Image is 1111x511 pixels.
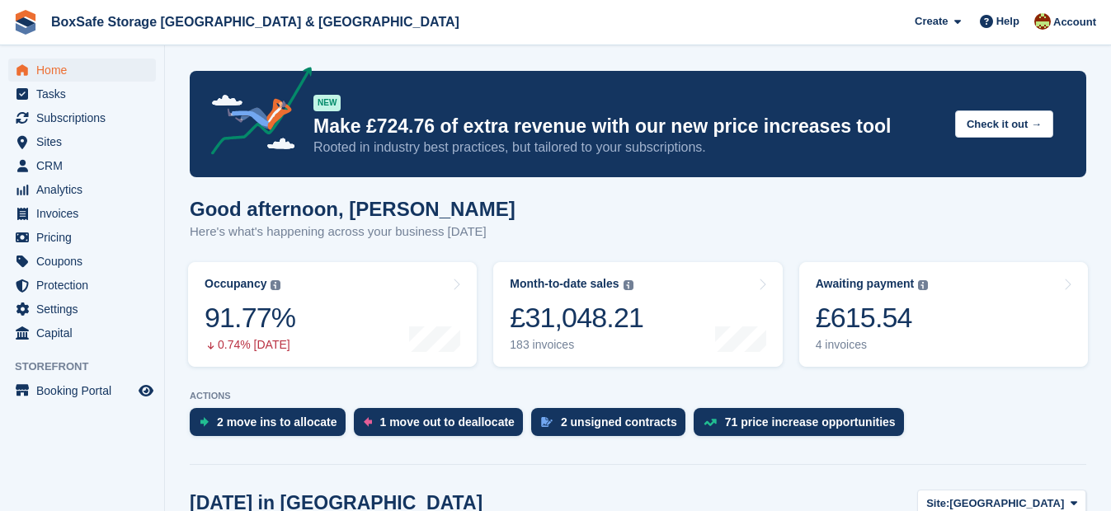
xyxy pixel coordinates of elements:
[136,381,156,401] a: Preview store
[36,298,135,321] span: Settings
[799,262,1088,367] a: Awaiting payment £615.54 4 invoices
[493,262,782,367] a: Month-to-date sales £31,048.21 183 invoices
[8,154,156,177] a: menu
[36,379,135,402] span: Booking Portal
[205,338,295,352] div: 0.74% [DATE]
[205,301,295,335] div: 91.77%
[816,301,929,335] div: £615.54
[8,250,156,273] a: menu
[8,298,156,321] a: menu
[8,130,156,153] a: menu
[8,226,156,249] a: menu
[8,178,156,201] a: menu
[918,280,928,290] img: icon-info-grey-7440780725fd019a000dd9b08b2336e03edf1995a4989e88bcd33f0948082b44.svg
[1034,13,1051,30] img: Kim
[8,202,156,225] a: menu
[8,379,156,402] a: menu
[200,417,209,427] img: move_ins_to_allocate_icon-fdf77a2bb77ea45bf5b3d319d69a93e2d87916cf1d5bf7949dd705db3b84f3ca.svg
[816,277,915,291] div: Awaiting payment
[36,106,135,129] span: Subscriptions
[996,13,1019,30] span: Help
[510,277,619,291] div: Month-to-date sales
[36,130,135,153] span: Sites
[36,226,135,249] span: Pricing
[816,338,929,352] div: 4 invoices
[36,59,135,82] span: Home
[313,95,341,111] div: NEW
[15,359,164,375] span: Storefront
[8,59,156,82] a: menu
[313,115,942,138] p: Make £724.76 of extra revenue with our new price increases tool
[217,415,337,429] div: 2 move ins to allocate
[955,110,1053,138] button: Check it out →
[725,415,896,429] div: 71 price increase opportunities
[36,250,135,273] span: Coupons
[694,408,912,444] a: 71 price increase opportunities
[8,274,156,297] a: menu
[364,417,372,427] img: move_outs_to_deallocate_icon-f764333ba52eb49d3ac5e1228854f67142a1ed5810a6f6cc68b1a99e826820c5.svg
[1053,14,1096,30] span: Account
[36,178,135,201] span: Analytics
[13,10,38,35] img: stora-icon-8386f47178a22dfd0bd8f6a31ec36ba5ce8667c1dd55bd0f319d3a0aa187defe.svg
[624,280,633,290] img: icon-info-grey-7440780725fd019a000dd9b08b2336e03edf1995a4989e88bcd33f0948082b44.svg
[197,67,313,161] img: price-adjustments-announcement-icon-8257ccfd72463d97f412b2fc003d46551f7dbcb40ab6d574587a9cd5c0d94...
[510,301,643,335] div: £31,048.21
[354,408,531,444] a: 1 move out to deallocate
[313,138,942,157] p: Rooted in industry best practices, but tailored to your subscriptions.
[45,8,466,35] a: BoxSafe Storage [GEOGRAPHIC_DATA] & [GEOGRAPHIC_DATA]
[36,274,135,297] span: Protection
[561,415,677,429] div: 2 unsigned contracts
[190,223,515,241] p: Here's what's happening across your business [DATE]
[8,106,156,129] a: menu
[36,321,135,345] span: Capital
[190,391,1086,401] p: ACTIONS
[190,198,515,220] h1: Good afternoon, [PERSON_NAME]
[36,82,135,105] span: Tasks
[531,408,694,444] a: 2 unsigned contracts
[541,417,553,427] img: contract_signature_icon-13c848040528278c33f63329250d36e43548de30e8caae1d1a13099fd9432cc5.svg
[36,154,135,177] span: CRM
[380,415,515,429] div: 1 move out to deallocate
[36,202,135,225] span: Invoices
[190,408,354,444] a: 2 move ins to allocate
[205,277,266,291] div: Occupancy
[8,321,156,345] a: menu
[704,419,717,426] img: price_increase_opportunities-93ffe204e8149a01c8c9dc8f82e8f89637d9d84a8eef4429ea346261dce0b2c0.svg
[188,262,477,367] a: Occupancy 91.77% 0.74% [DATE]
[271,280,280,290] img: icon-info-grey-7440780725fd019a000dd9b08b2336e03edf1995a4989e88bcd33f0948082b44.svg
[8,82,156,105] a: menu
[510,338,643,352] div: 183 invoices
[915,13,948,30] span: Create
